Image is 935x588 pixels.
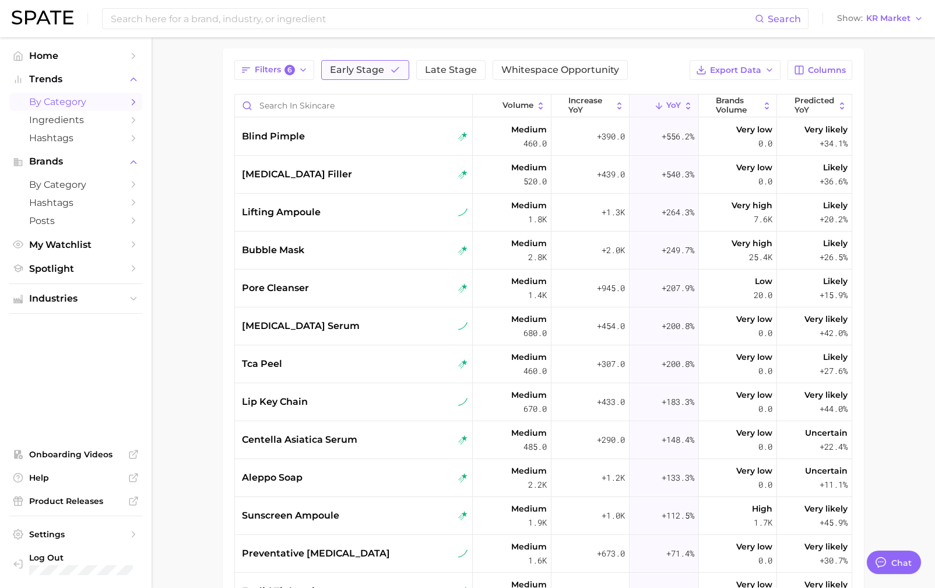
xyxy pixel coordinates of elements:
[597,357,625,371] span: +307.0
[9,290,142,307] button: Industries
[823,236,848,250] span: Likely
[736,464,772,478] span: Very low
[597,547,625,561] span: +673.0
[9,176,142,194] a: by Category
[597,167,625,181] span: +439.0
[823,274,848,288] span: Likely
[9,526,142,543] a: Settings
[255,65,295,75] span: Filters
[758,554,772,568] span: 0.0
[511,426,547,440] span: Medium
[834,11,926,26] button: ShowKR Market
[9,129,142,147] a: Hashtags
[29,496,122,506] span: Product Releases
[9,446,142,463] a: Onboarding Videos
[788,60,852,80] button: Columns
[511,123,547,136] span: Medium
[242,395,308,409] span: lip key chain
[602,471,625,485] span: +1.2k
[528,250,547,264] span: 2.8k
[523,174,547,188] span: 520.0
[9,153,142,170] button: Brands
[662,243,694,257] span: +249.7%
[662,205,694,219] span: +264.3%
[458,132,468,142] img: rising star
[9,492,142,510] a: Product Releases
[29,156,122,167] span: Brands
[820,554,848,568] span: +30.7%
[29,179,122,190] span: by Category
[523,440,547,454] span: 485.0
[9,549,142,579] a: Log out. Currently logged in with e-mail adam@spate.nyc.
[551,94,630,117] button: increase YoY
[758,478,772,492] span: 0.0
[710,65,761,75] span: Export Data
[758,440,772,454] span: 0.0
[736,540,772,554] span: Very low
[458,397,468,407] img: sustained riser
[29,215,122,226] span: Posts
[9,236,142,254] a: My Watchlist
[805,464,848,478] span: Uncertain
[736,160,772,174] span: Very low
[820,478,848,492] span: +11.1%
[804,388,848,402] span: Very likely
[242,547,390,561] span: preventative [MEDICAL_DATA]
[758,364,772,378] span: 0.0
[235,118,852,156] button: blind pimplerising starMedium460.0+390.0+556.2%Very low0.0Very likely+34.1%
[235,156,852,194] button: [MEDICAL_DATA] fillerrising starMedium520.0+439.0+540.3%Very low0.0Likely+36.6%
[597,319,625,333] span: +454.0
[110,9,755,29] input: Search here for a brand, industry, or ingredient
[523,326,547,340] span: 680.0
[458,359,468,369] img: rising star
[732,236,772,250] span: Very high
[9,212,142,230] a: Posts
[29,239,122,250] span: My Watchlist
[511,236,547,250] span: Medium
[666,547,694,561] span: +71.4%
[330,65,384,75] span: Early Stage
[528,516,547,530] span: 1.9k
[9,93,142,111] a: by Category
[235,497,852,535] button: sunscreen ampoulerising starMedium1.9k+1.0k+112.5%High1.7kVery likely+45.9%
[823,198,848,212] span: Likely
[837,15,863,22] span: Show
[758,136,772,150] span: 0.0
[754,516,772,530] span: 1.7k
[242,205,321,219] span: lifting ampoule
[820,364,848,378] span: +27.6%
[425,65,477,75] span: Late Stage
[235,94,472,117] input: Search in skincare
[754,288,772,302] span: 20.0
[662,433,694,447] span: +148.4%
[820,212,848,226] span: +20.2%
[284,65,295,75] span: 6
[511,160,547,174] span: Medium
[808,65,846,75] span: Columns
[235,421,852,459] button: centella asiatica serumrising starMedium485.0+290.0+148.4%Very low0.0Uncertain+22.4%
[458,473,468,483] img: rising star
[235,232,852,269] button: bubble maskrising starMedium2.8k+2.0k+249.7%Very high25.4kLikely+26.5%
[511,198,547,212] span: Medium
[511,312,547,326] span: Medium
[736,350,772,364] span: Very low
[458,435,468,445] img: rising star
[630,94,698,117] button: YoY
[235,307,852,345] button: [MEDICAL_DATA] serumsustained riserMedium680.0+454.0+200.8%Very low0.0Very likely+42.0%
[662,509,694,523] span: +112.5%
[235,194,852,232] button: lifting ampoulesustained riserMedium1.8k+1.3k+264.3%Very high7.6kLikely+20.2%
[820,326,848,340] span: +42.0%
[9,194,142,212] a: Hashtags
[29,473,122,483] span: Help
[795,96,835,114] span: Predicted YoY
[528,288,547,302] span: 1.4k
[820,516,848,530] span: +45.9%
[29,529,122,540] span: Settings
[523,364,547,378] span: 460.0
[458,283,468,293] img: rising star
[29,449,122,460] span: Onboarding Videos
[458,511,468,521] img: rising star
[568,96,611,114] span: increase YoY
[9,111,142,129] a: Ingredients
[597,395,625,409] span: +433.0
